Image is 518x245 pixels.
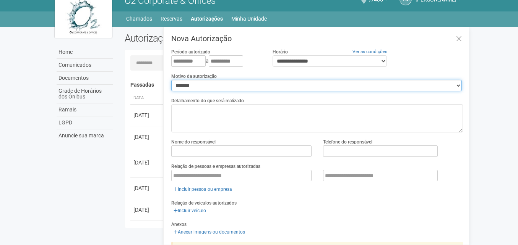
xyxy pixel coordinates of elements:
[171,200,237,206] label: Relação de veículos autorizados
[130,92,165,105] th: Data
[130,82,458,88] h4: Passadas
[57,129,113,142] a: Anuncie sua marca
[126,13,152,24] a: Chamados
[171,228,247,236] a: Anexar imagens ou documentos
[191,13,223,24] a: Autorizações
[323,139,372,145] label: Telefone do responsável
[171,221,187,228] label: Anexos
[57,46,113,59] a: Home
[57,59,113,72] a: Comunicados
[133,206,162,214] div: [DATE]
[171,35,463,42] h3: Nova Autorização
[57,103,113,116] a: Ramais
[57,116,113,129] a: LGPD
[352,49,387,54] a: Ver as condições
[57,85,113,103] a: Grade de Horários dos Ônibus
[171,55,261,67] div: a
[171,73,217,80] label: Motivo da autorização
[231,13,267,24] a: Minha Unidade
[171,163,260,170] label: Relação de pessoas e empresas autorizadas
[133,159,162,166] div: [DATE]
[171,139,216,145] label: Nome do responsável
[133,111,162,119] div: [DATE]
[171,206,208,215] a: Incluir veículo
[133,184,162,192] div: [DATE]
[273,48,288,55] label: Horário
[125,32,288,44] h2: Autorizações
[133,133,162,141] div: [DATE]
[171,48,210,55] label: Período autorizado
[57,72,113,85] a: Documentos
[161,13,182,24] a: Reservas
[171,185,234,193] a: Incluir pessoa ou empresa
[171,97,244,104] label: Detalhamento do que será realizado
